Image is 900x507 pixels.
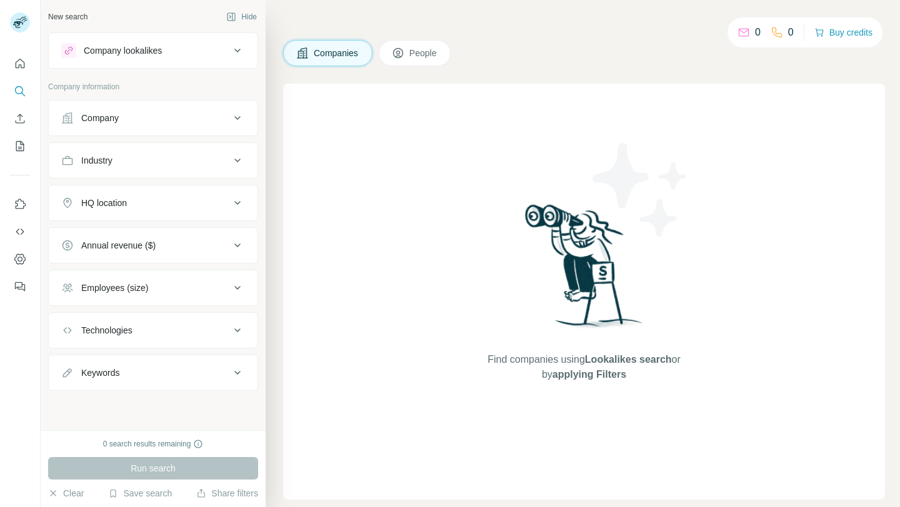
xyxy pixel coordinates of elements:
button: Buy credits [814,24,872,41]
div: HQ location [81,197,127,209]
button: Annual revenue ($) [49,230,257,260]
div: New search [48,11,87,22]
div: Company lookalikes [84,44,162,57]
button: Use Surfe API [10,220,30,243]
img: Surfe Illustration - Stars [584,134,697,246]
button: Feedback [10,275,30,298]
button: Technologies [49,315,257,345]
button: Industry [49,145,257,175]
div: Industry [81,154,112,167]
span: applying Filters [552,369,626,380]
h4: Search [283,15,885,32]
div: Employees (size) [81,282,148,294]
span: People [409,47,438,59]
div: Company [81,112,119,124]
button: Hide [217,7,266,26]
button: Clear [48,487,84,500]
button: Company lookalikes [49,36,257,66]
div: Annual revenue ($) [81,239,156,252]
button: Dashboard [10,248,30,270]
button: HQ location [49,188,257,218]
button: Enrich CSV [10,107,30,130]
button: Share filters [196,487,258,500]
span: Companies [314,47,359,59]
p: 0 [755,25,761,40]
div: Keywords [81,367,119,379]
div: Technologies [81,324,132,337]
button: My lists [10,135,30,157]
button: Search [10,80,30,102]
button: Employees (size) [49,273,257,303]
img: Surfe Illustration - Woman searching with binoculars [519,201,649,340]
p: Company information [48,81,258,92]
button: Quick start [10,52,30,75]
p: 0 [788,25,794,40]
span: Lookalikes search [585,354,672,365]
span: Find companies using or by [484,352,684,382]
button: Save search [108,487,172,500]
button: Keywords [49,358,257,388]
button: Company [49,103,257,133]
div: 0 search results remaining [103,438,204,450]
button: Use Surfe on LinkedIn [10,193,30,215]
